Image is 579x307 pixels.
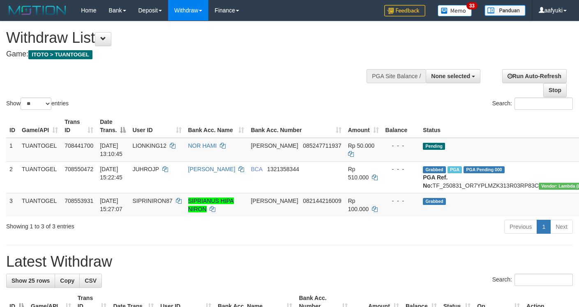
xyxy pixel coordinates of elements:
div: Showing 1 to 3 of 3 entries [6,219,235,230]
select: Showentries [21,98,51,110]
div: PGA Site Balance / [367,69,426,83]
span: [DATE] 13:10:45 [100,142,122,157]
th: Date Trans.: activate to sort column descending [97,114,129,138]
div: - - - [385,197,417,205]
img: Button%20Memo.svg [438,5,472,16]
span: 33 [466,2,478,9]
button: None selected [426,69,480,83]
span: 708553931 [65,198,93,204]
a: Next [550,220,573,234]
div: - - - [385,142,417,150]
span: [DATE] 15:22:45 [100,166,122,181]
span: Copy 082144216009 to clipboard [303,198,341,204]
a: Previous [504,220,537,234]
a: 1 [537,220,551,234]
a: Run Auto-Refresh [502,69,567,83]
label: Show entries [6,98,69,110]
span: Rp 510.000 [348,166,369,181]
span: LIONKING12 [132,142,166,149]
span: JUHROJP [132,166,159,172]
img: Feedback.jpg [384,5,425,16]
span: [PERSON_NAME] [251,142,298,149]
span: Grabbed [423,166,446,173]
td: TUANTOGEL [18,193,61,216]
span: Marked by aafzefaya [448,166,462,173]
span: None selected [431,73,470,79]
span: CSV [85,277,97,284]
a: NOR HAMI [188,142,217,149]
label: Search: [492,98,573,110]
h4: Game: [6,50,378,58]
a: Stop [543,83,567,97]
a: SIPRIANUS HIPA NIRON [188,198,234,212]
span: PGA Pending [464,166,505,173]
span: Copy 1321358344 to clipboard [267,166,299,172]
a: Copy [55,274,80,288]
span: SIPRINIRON87 [132,198,172,204]
img: panduan.png [484,5,526,16]
th: Amount: activate to sort column ascending [345,114,382,138]
td: TUANTOGEL [18,161,61,193]
b: PGA Ref. No: [423,174,448,189]
th: Bank Acc. Number: activate to sort column ascending [247,114,344,138]
span: Pending [423,143,445,150]
h1: Latest Withdraw [6,254,573,270]
th: Game/API: activate to sort column ascending [18,114,61,138]
span: Rp 50.000 [348,142,375,149]
td: 1 [6,138,18,162]
a: Show 25 rows [6,274,55,288]
div: - - - [385,165,417,173]
h1: Withdraw List [6,30,378,46]
th: Trans ID: activate to sort column ascending [61,114,97,138]
span: 708550472 [65,166,93,172]
span: Rp 100.000 [348,198,369,212]
a: [PERSON_NAME] [188,166,235,172]
span: [DATE] 15:27:07 [100,198,122,212]
span: Copy 085247711937 to clipboard [303,142,341,149]
span: ITOTO > TUANTOGEL [28,50,92,59]
a: CSV [79,274,102,288]
span: BCA [251,166,262,172]
label: Search: [492,274,573,286]
span: [PERSON_NAME] [251,198,298,204]
input: Search: [514,98,573,110]
span: Grabbed [423,198,446,205]
span: Show 25 rows [12,277,50,284]
th: ID [6,114,18,138]
span: 708441700 [65,142,93,149]
td: 3 [6,193,18,216]
td: TUANTOGEL [18,138,61,162]
img: MOTION_logo.png [6,4,69,16]
th: Bank Acc. Name: activate to sort column ascending [185,114,248,138]
input: Search: [514,274,573,286]
span: Copy [60,277,74,284]
th: Balance [382,114,420,138]
th: User ID: activate to sort column ascending [129,114,185,138]
td: 2 [6,161,18,193]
